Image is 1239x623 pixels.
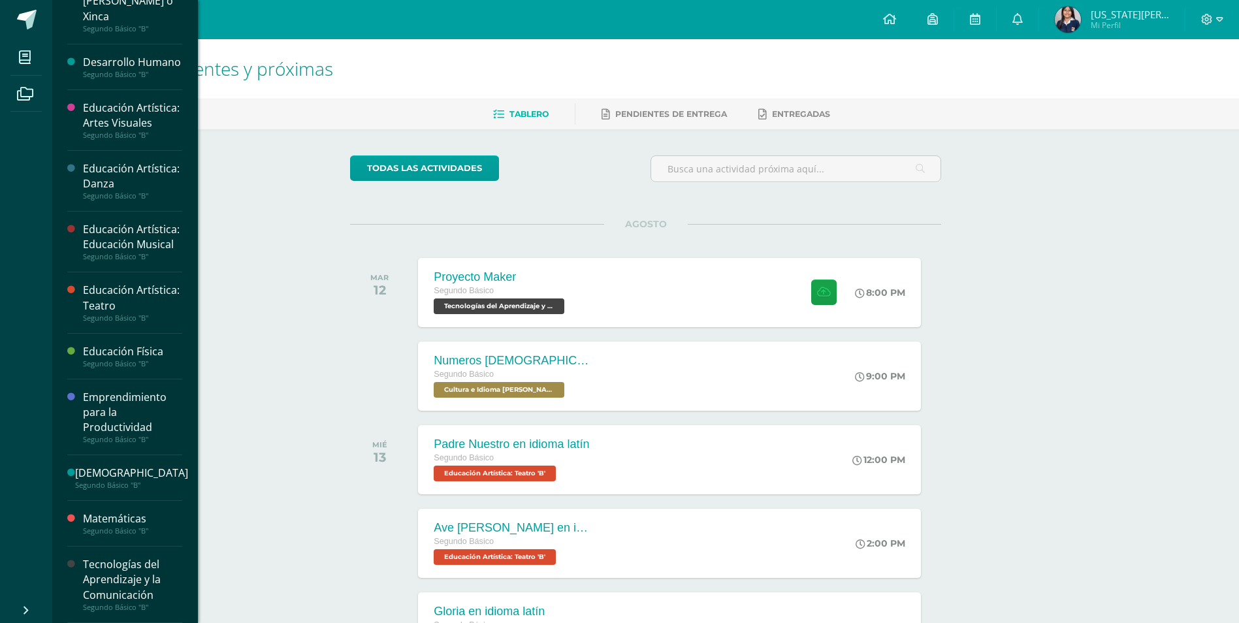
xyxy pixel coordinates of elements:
[350,155,499,181] a: todas las Actividades
[83,55,182,70] div: Desarrollo Humano
[83,283,182,322] a: Educación Artística: TeatroSegundo Básico "B"
[83,101,182,131] div: Educación Artística: Artes Visuales
[83,70,182,79] div: Segundo Básico "B"
[372,449,387,465] div: 13
[83,191,182,200] div: Segundo Básico "B"
[434,438,589,451] div: Padre Nuestro en idioma latín
[83,526,182,535] div: Segundo Básico "B"
[83,283,182,313] div: Educación Artística: Teatro
[855,287,905,298] div: 8:00 PM
[434,453,494,462] span: Segundo Básico
[75,466,188,481] div: [DEMOGRAPHIC_DATA]
[434,537,494,546] span: Segundo Básico
[83,131,182,140] div: Segundo Básico "B"
[83,252,182,261] div: Segundo Básico "B"
[1055,7,1081,33] img: b318e73362be9be862d94872b8b576b9.png
[772,109,830,119] span: Entregadas
[493,104,549,125] a: Tablero
[1091,20,1169,31] span: Mi Perfil
[434,298,564,314] span: Tecnologías del Aprendizaje y la Comunicación 'B'
[83,24,182,33] div: Segundo Básico "B"
[615,109,727,119] span: Pendientes de entrega
[75,466,188,490] a: [DEMOGRAPHIC_DATA]Segundo Básico "B"
[83,390,182,435] div: Emprendimiento para la Productividad
[83,101,182,140] a: Educación Artística: Artes VisualesSegundo Básico "B"
[434,466,556,481] span: Educación Artística: Teatro 'B'
[83,359,182,368] div: Segundo Básico "B"
[1091,8,1169,21] span: [US_STATE][PERSON_NAME]
[509,109,549,119] span: Tablero
[434,382,564,398] span: Cultura e Idioma Maya Garífuna o Xinca 'B'
[604,218,688,230] span: AGOSTO
[434,521,590,535] div: Ave [PERSON_NAME] en idioma latín
[602,104,727,125] a: Pendientes de entrega
[370,273,389,282] div: MAR
[434,370,494,379] span: Segundo Básico
[83,344,182,359] div: Educación Física
[83,603,182,612] div: Segundo Básico "B"
[83,435,182,444] div: Segundo Básico "B"
[83,222,182,261] a: Educación Artística: Educación MusicalSegundo Básico "B"
[372,440,387,449] div: MIÉ
[651,156,941,182] input: Busca una actividad próxima aquí...
[83,557,182,602] div: Tecnologías del Aprendizaje y la Comunicación
[855,370,905,382] div: 9:00 PM
[434,270,568,284] div: Proyecto Maker
[83,390,182,444] a: Emprendimiento para la ProductividadSegundo Básico "B"
[68,56,333,81] span: Actividades recientes y próximas
[434,354,590,368] div: Numeros [DEMOGRAPHIC_DATA] en Kaqchikel
[75,481,188,490] div: Segundo Básico "B"
[434,605,559,618] div: Gloria en idioma latín
[83,55,182,79] a: Desarrollo HumanoSegundo Básico "B"
[83,557,182,611] a: Tecnologías del Aprendizaje y la ComunicaciónSegundo Básico "B"
[83,511,182,535] a: MatemáticasSegundo Básico "B"
[83,344,182,368] a: Educación FísicaSegundo Básico "B"
[370,282,389,298] div: 12
[83,222,182,252] div: Educación Artística: Educación Musical
[852,454,905,466] div: 12:00 PM
[83,161,182,200] a: Educación Artística: DanzaSegundo Básico "B"
[83,313,182,323] div: Segundo Básico "B"
[758,104,830,125] a: Entregadas
[83,161,182,191] div: Educación Artística: Danza
[434,286,494,295] span: Segundo Básico
[83,511,182,526] div: Matemáticas
[856,537,905,549] div: 2:00 PM
[434,549,556,565] span: Educación Artística: Teatro 'B'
